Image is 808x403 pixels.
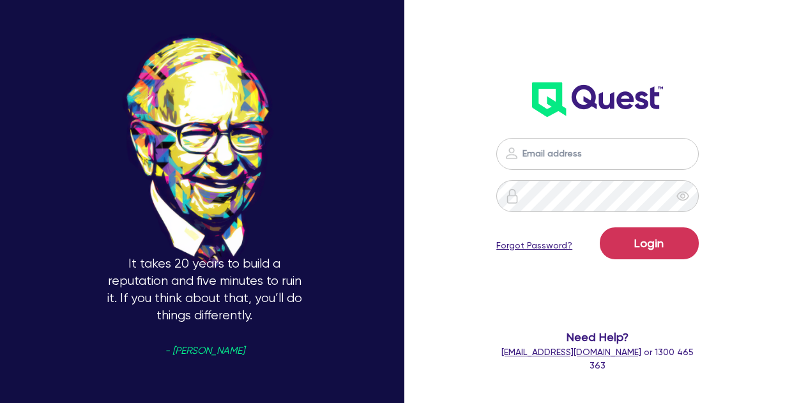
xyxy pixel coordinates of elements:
span: - [PERSON_NAME] [165,346,245,356]
img: wH2k97JdezQIQAAAABJRU5ErkJggg== [532,82,663,117]
span: Need Help? [496,328,698,346]
button: Login [600,227,699,259]
a: Forgot Password? [496,239,572,252]
span: or 1300 465 363 [501,347,694,370]
img: icon-password [504,146,519,161]
img: icon-password [505,188,520,204]
input: Email address [496,138,698,170]
span: eye [676,190,689,202]
a: [EMAIL_ADDRESS][DOMAIN_NAME] [501,347,641,357]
